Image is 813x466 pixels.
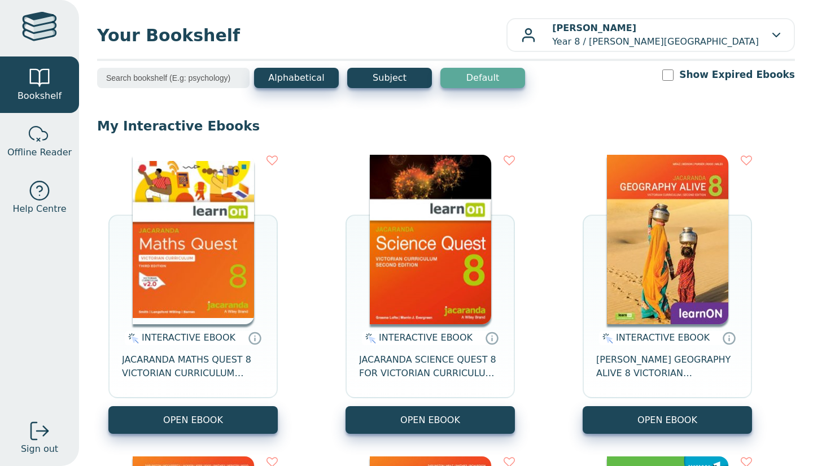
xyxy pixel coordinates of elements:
p: Year 8 / [PERSON_NAME][GEOGRAPHIC_DATA] [552,21,759,49]
button: OPEN EBOOK [108,406,278,434]
span: Bookshelf [18,89,62,103]
button: [PERSON_NAME]Year 8 / [PERSON_NAME][GEOGRAPHIC_DATA] [506,18,795,52]
img: c004558a-e884-43ec-b87a-da9408141e80.jpg [133,155,254,324]
span: INTERACTIVE EBOOK [142,332,235,343]
img: fffb2005-5288-ea11-a992-0272d098c78b.png [370,155,491,324]
span: Offline Reader [7,146,72,159]
img: interactive.svg [362,332,376,345]
span: Sign out [21,442,58,456]
span: JACARANDA MATHS QUEST 8 VICTORIAN CURRICULUM LEARNON EBOOK 3E [122,353,264,380]
span: Help Centre [12,202,66,216]
img: interactive.svg [599,332,613,345]
span: JACARANDA SCIENCE QUEST 8 FOR VICTORIAN CURRICULUM LEARNON 2E EBOOK [359,353,501,380]
img: 5407fe0c-7f91-e911-a97e-0272d098c78b.jpg [607,155,728,324]
a: Interactive eBooks are accessed online via the publisher’s portal. They contain interactive resou... [485,331,499,345]
button: Alphabetical [254,68,339,88]
span: Your Bookshelf [97,23,506,48]
button: Subject [347,68,432,88]
b: [PERSON_NAME] [552,23,636,33]
a: Interactive eBooks are accessed online via the publisher’s portal. They contain interactive resou... [722,331,736,345]
button: Default [440,68,525,88]
button: OPEN EBOOK [346,406,515,434]
p: My Interactive Ebooks [97,117,795,134]
button: OPEN EBOOK [583,406,752,434]
span: INTERACTIVE EBOOK [616,332,710,343]
label: Show Expired Ebooks [679,68,795,82]
span: [PERSON_NAME] GEOGRAPHY ALIVE 8 VICTORIAN CURRICULUM LEARNON EBOOK 2E [596,353,738,380]
a: Interactive eBooks are accessed online via the publisher’s portal. They contain interactive resou... [248,331,261,345]
img: interactive.svg [125,332,139,345]
input: Search bookshelf (E.g: psychology) [97,68,250,88]
span: INTERACTIVE EBOOK [379,332,473,343]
